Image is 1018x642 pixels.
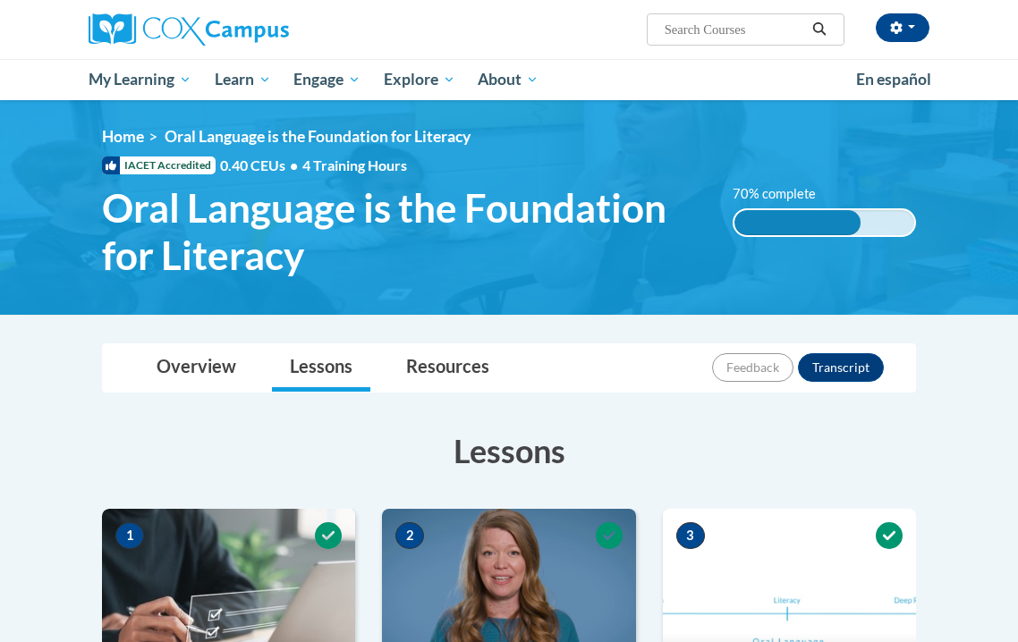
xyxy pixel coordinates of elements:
a: About [467,59,551,100]
div: Main menu [75,59,943,100]
span: 3 [676,522,705,549]
img: Cox Campus [89,13,289,46]
span: Learn [215,69,271,90]
span: Oral Language is the Foundation for Literacy [102,184,706,279]
span: 2 [395,522,424,549]
h3: Lessons [102,428,916,473]
a: Lessons [272,344,370,392]
span: Explore [384,69,455,90]
a: Home [102,127,144,146]
span: • [290,156,298,173]
a: My Learning [77,59,203,100]
button: Feedback [712,353,793,382]
a: En español [844,61,943,98]
button: Transcript [798,353,884,382]
span: 4 Training Hours [302,156,407,173]
label: 70% complete [733,184,836,204]
button: Search [806,19,833,40]
a: Cox Campus [89,13,351,46]
div: 70% complete [734,210,861,235]
a: Overview [139,344,254,392]
span: Oral Language is the Foundation for Literacy [165,127,471,146]
span: My Learning [89,69,191,90]
span: Engage [293,69,361,90]
span: IACET Accredited [102,156,216,174]
a: Learn [203,59,283,100]
span: En español [856,70,931,89]
a: Explore [372,59,467,100]
button: Account Settings [876,13,929,42]
a: Engage [282,59,372,100]
span: 0.40 CEUs [220,156,302,175]
input: Search Courses [663,19,806,40]
span: 1 [115,522,144,549]
a: Resources [388,344,507,392]
span: About [478,69,539,90]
